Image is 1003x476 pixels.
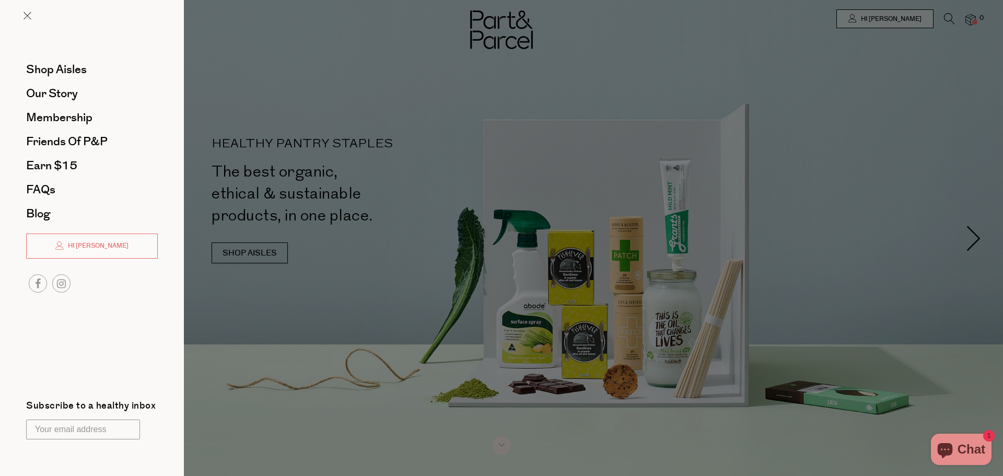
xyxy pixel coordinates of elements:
a: Our Story [26,88,158,99]
span: Blog [26,205,50,222]
a: Friends of P&P [26,136,158,147]
span: Earn $15 [26,157,77,174]
a: Earn $15 [26,160,158,171]
span: Shop Aisles [26,61,87,78]
a: Shop Aisles [26,64,158,75]
inbox-online-store-chat: Shopify online store chat [928,434,995,468]
a: FAQs [26,184,158,195]
a: Membership [26,112,158,123]
span: Hi [PERSON_NAME] [65,241,129,250]
span: Membership [26,109,92,126]
span: Friends of P&P [26,133,108,150]
input: Your email address [26,420,140,439]
a: Hi [PERSON_NAME] [26,234,158,259]
span: Our Story [26,85,78,102]
label: Subscribe to a healthy inbox [26,401,156,414]
span: FAQs [26,181,55,198]
a: Blog [26,208,158,219]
